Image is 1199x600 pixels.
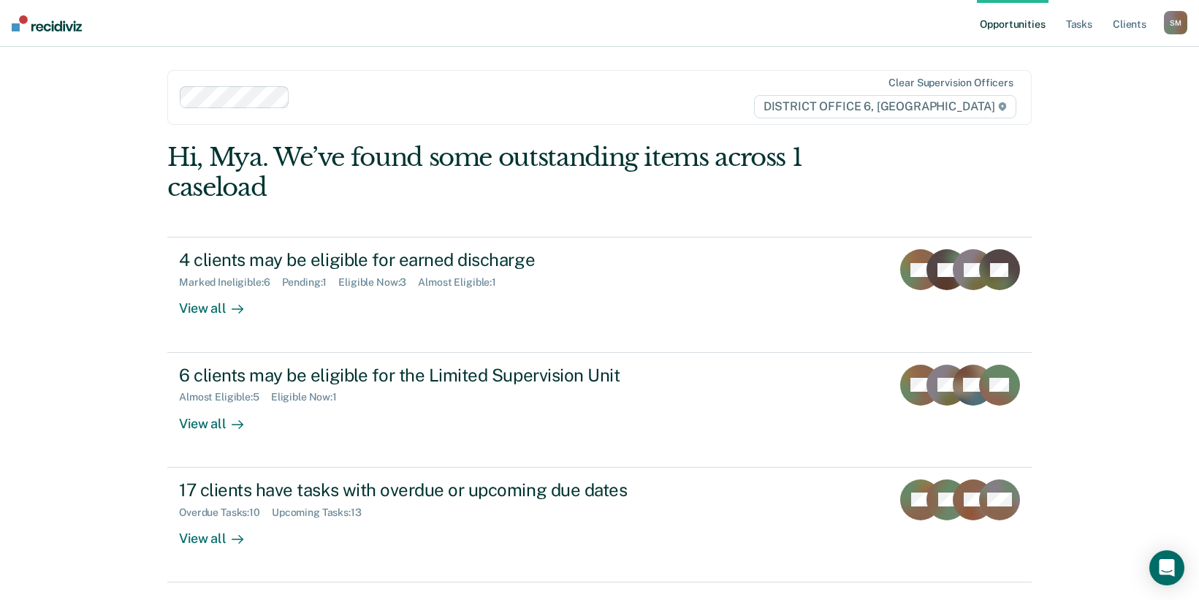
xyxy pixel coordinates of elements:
[179,249,692,270] div: 4 clients may be eligible for earned discharge
[167,237,1032,352] a: 4 clients may be eligible for earned dischargeMarked Ineligible:6Pending:1Eligible Now:3Almost El...
[179,479,692,501] div: 17 clients have tasks with overdue or upcoming due dates
[179,289,261,317] div: View all
[1164,11,1187,34] button: SM
[179,403,261,432] div: View all
[418,276,508,289] div: Almost Eligible : 1
[179,391,271,403] div: Almost Eligible : 5
[167,143,859,202] div: Hi, Mya. We’ve found some outstanding items across 1 caseload
[271,391,349,403] div: Eligible Now : 1
[1164,11,1187,34] div: S M
[167,353,1032,468] a: 6 clients may be eligible for the Limited Supervision UnitAlmost Eligible:5Eligible Now:1View all
[12,15,82,31] img: Recidiviz
[888,77,1013,89] div: Clear supervision officers
[272,506,373,519] div: Upcoming Tasks : 13
[338,276,418,289] div: Eligible Now : 3
[1149,550,1184,585] div: Open Intercom Messenger
[179,518,261,547] div: View all
[282,276,339,289] div: Pending : 1
[754,95,1016,118] span: DISTRICT OFFICE 6, [GEOGRAPHIC_DATA]
[179,506,272,519] div: Overdue Tasks : 10
[179,365,692,386] div: 6 clients may be eligible for the Limited Supervision Unit
[179,276,281,289] div: Marked Ineligible : 6
[167,468,1032,582] a: 17 clients have tasks with overdue or upcoming due datesOverdue Tasks:10Upcoming Tasks:13View all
